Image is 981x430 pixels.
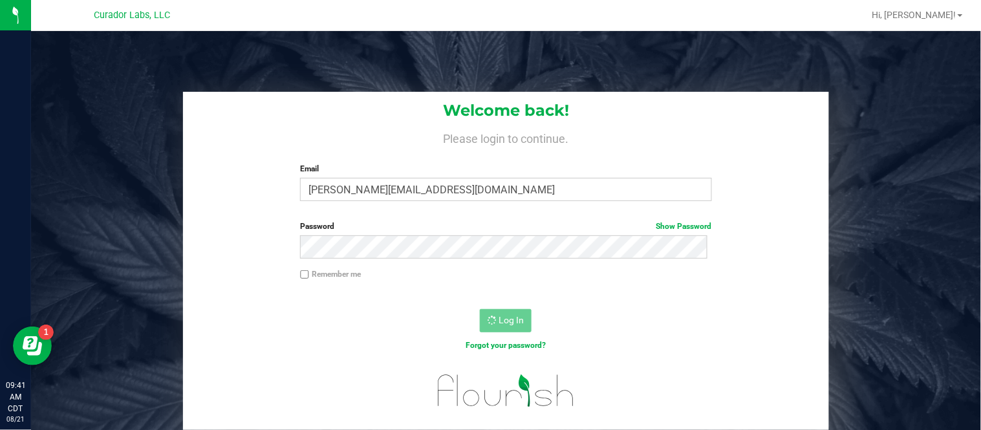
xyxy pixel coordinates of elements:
iframe: Resource center [13,327,52,365]
h1: Welcome back! [183,102,829,119]
label: Email [300,163,711,175]
a: Forgot your password? [466,341,546,350]
input: Remember me [300,270,309,279]
span: Password [300,222,334,231]
label: Remember me [300,268,361,280]
img: flourish_logo.svg [426,365,587,416]
span: Hi, [PERSON_NAME]! [872,10,956,20]
a: Show Password [656,222,712,231]
span: Log In [499,315,524,325]
p: 09:41 AM CDT [6,380,25,414]
h4: Please login to continue. [183,129,829,145]
button: Log In [480,309,532,332]
p: 08/21 [6,414,25,424]
iframe: Resource center unread badge [38,325,54,340]
span: Curador Labs, LLC [94,10,170,21]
